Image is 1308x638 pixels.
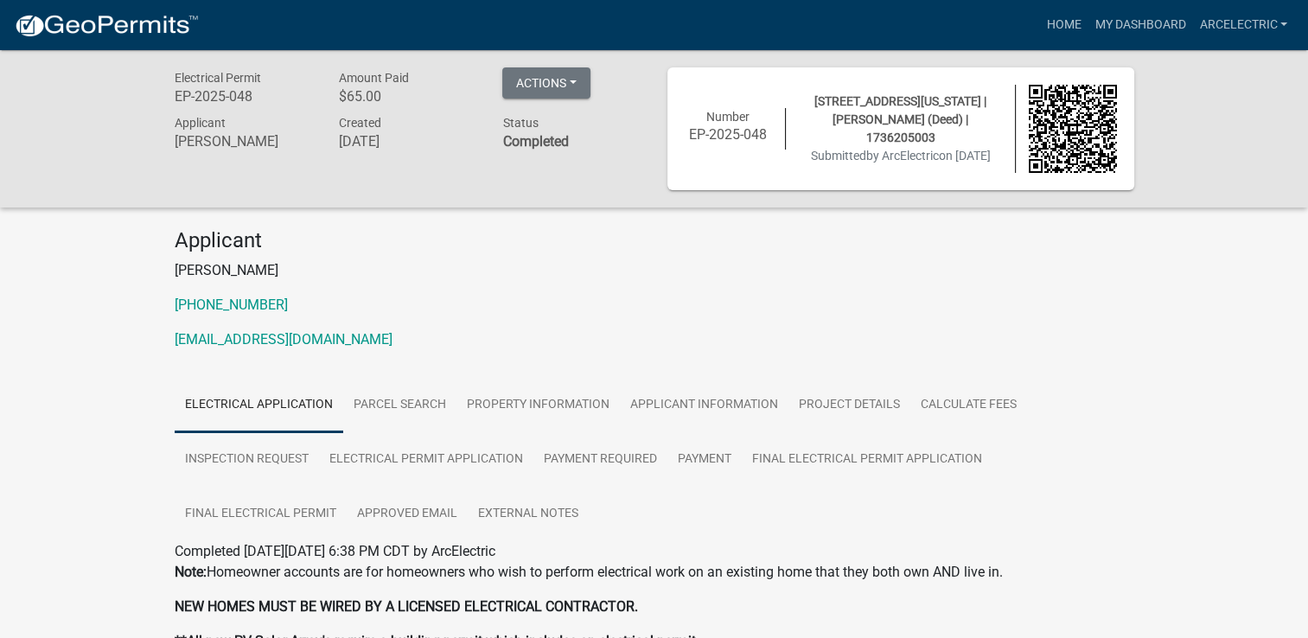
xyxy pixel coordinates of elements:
a: Project Details [788,378,910,433]
span: [STREET_ADDRESS][US_STATE] | [PERSON_NAME] (Deed) | 1736205003 [814,94,986,144]
p: Homeowner accounts are for homeowners who wish to perform electrical work on an existing home tha... [175,562,1134,583]
p: [PERSON_NAME] [175,260,1134,281]
a: External Notes [468,487,589,542]
span: Number [706,110,750,124]
strong: NEW HOMES MUST BE WIRED BY A LICENSED ELECTRICAL CONTRACTOR. [175,598,638,615]
a: [PHONE_NUMBER] [175,297,288,313]
a: Parcel search [343,378,456,433]
a: ArcElectric [1192,9,1294,41]
a: Approved Email [347,487,468,542]
a: Electrical Application [175,378,343,433]
h6: $65.00 [338,88,476,105]
h6: [PERSON_NAME] [175,133,313,150]
span: by ArcElectric [866,149,939,163]
strong: Note: [175,564,207,580]
span: Created [338,116,380,130]
button: Actions [502,67,590,99]
h6: [DATE] [338,133,476,150]
span: Submitted on [DATE] [811,149,991,163]
a: Calculate Fees [910,378,1027,433]
a: [EMAIL_ADDRESS][DOMAIN_NAME] [175,331,392,348]
a: Applicant Information [620,378,788,433]
img: QR code [1029,85,1117,173]
span: Amount Paid [338,71,408,85]
a: Payment [667,432,742,488]
span: Electrical Permit [175,71,261,85]
span: Status [502,116,538,130]
a: Final Electrical Permit Application [742,432,992,488]
h4: Applicant [175,228,1134,253]
h6: EP-2025-048 [685,126,773,143]
a: My Dashboard [1088,9,1192,41]
a: Property Information [456,378,620,433]
span: Completed [DATE][DATE] 6:38 PM CDT by ArcElectric [175,543,495,559]
a: Home [1039,9,1088,41]
span: Applicant [175,116,226,130]
a: Payment Required [533,432,667,488]
a: Final Electrical Permit [175,487,347,542]
strong: Completed [502,133,568,150]
a: Inspection Request [175,432,319,488]
a: Electrical Permit Application [319,432,533,488]
h6: EP-2025-048 [175,88,313,105]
